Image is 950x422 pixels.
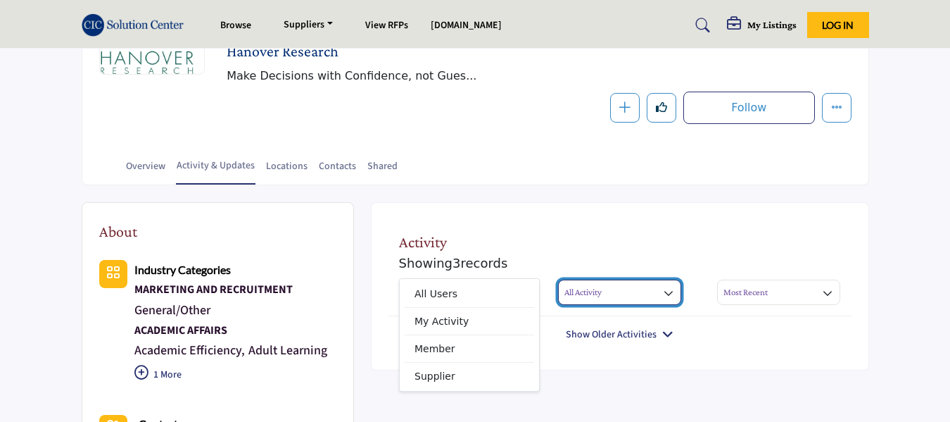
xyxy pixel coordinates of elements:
a: [DOMAIN_NAME] [431,18,502,32]
a: Search [682,14,719,37]
h3: All Activity [564,286,602,299]
a: ACADEMIC AFFAIRS [134,321,328,340]
span: Make Decisions with Confidence, not Guesswork [227,68,677,85]
span: Supplier [405,366,534,386]
a: Show Older Activities [566,328,657,342]
span: My Activity [405,311,534,331]
a: Industry Categories [134,261,231,279]
button: All Activity [558,280,681,305]
a: Shared [367,159,398,184]
a: Adult Learning [248,342,327,359]
ul: All Users [399,278,540,392]
button: Log In [807,12,869,38]
span: Showing records [399,254,508,273]
div: My Listings [727,17,797,34]
a: Contacts [318,159,357,184]
button: Like [647,93,676,123]
a: View RFPs [365,18,408,32]
span: 3 [452,256,460,271]
button: More details [822,93,851,123]
h2: Activity [399,230,447,254]
h5: My Listings [747,18,797,31]
p: 1 More [134,361,328,392]
a: Overview [125,159,166,184]
span: All Users [405,284,534,304]
b: Industry Categories [134,263,231,276]
a: General/Other [134,302,210,319]
h2: About [99,220,137,243]
a: Suppliers [274,15,343,35]
a: Activity & Updates [176,159,255,185]
div: Academic program development, faculty resources, and curriculum enhancement solutions for higher ... [134,321,328,340]
a: MARKETING AND RECRUITMENT [134,280,328,299]
a: Browse [220,18,251,32]
span: Log In [822,19,854,31]
h3: Most Recent [723,286,768,299]
button: Most Recent [717,280,840,305]
h2: Hanover Research [227,42,614,61]
img: site Logo [82,13,191,37]
a: Locations [265,159,308,184]
span: Member [405,339,534,359]
button: Follow [683,92,814,124]
button: Category Icon [99,260,127,288]
div: Brand development, digital marketing, and student recruitment campaign solutions for colleges [134,280,328,299]
a: Academic Efficiency, [134,342,245,359]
